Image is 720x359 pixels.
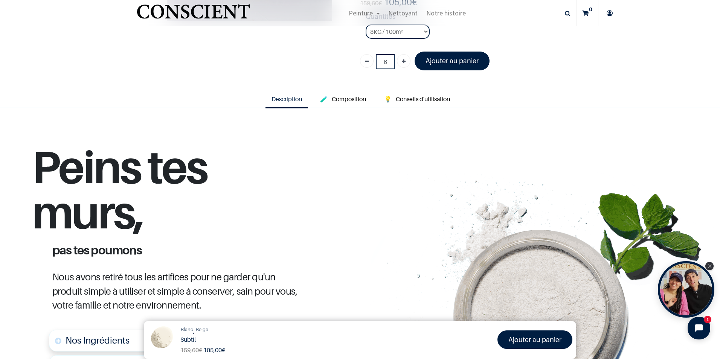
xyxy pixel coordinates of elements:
a: Ajouter [397,54,410,68]
li: , [181,326,195,336]
span: Nos Ingrédients [66,335,130,346]
span: Nous avons retiré tous les artifices pour ne garder qu'un produit simple à utiliser et simple à c... [52,271,298,311]
img: Product Image [148,325,176,353]
span: Notre histoire [426,9,466,17]
span: 🧪 [320,95,328,103]
h1: pas tes poumons [47,244,307,256]
span: 💡 [384,95,392,103]
span: Nettoyant [388,9,418,17]
div: Tolstoy bubble widget [658,261,714,318]
div: Close Tolstoy widget [705,262,714,270]
a: Ajouter au panier [497,330,572,349]
h1: Peins tes murs, [32,144,322,244]
font: Ajouter au panier [426,57,479,65]
span: Composition [332,95,366,103]
span: 105,00 [203,346,222,354]
span: Description [272,95,302,103]
span: Peinture [349,9,373,17]
div: Open Tolstoy widget [658,261,714,318]
span: Blanc [181,326,193,332]
h1: Subtil [180,336,357,343]
span: Beige [196,326,208,332]
b: € [203,346,225,354]
iframe: Tidio Chat [681,310,717,346]
span: € [180,346,202,354]
a: Beige [196,326,208,333]
sup: 0 [587,6,594,13]
a: Blanc [181,326,193,336]
span: Conseils d'utilisation [396,95,450,103]
div: Open Tolstoy [658,261,714,318]
span: 159,60 [180,346,199,354]
font: Ajouter au panier [508,336,561,344]
a: Ajouter au panier [415,52,490,70]
a: Supprimer [360,54,374,68]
